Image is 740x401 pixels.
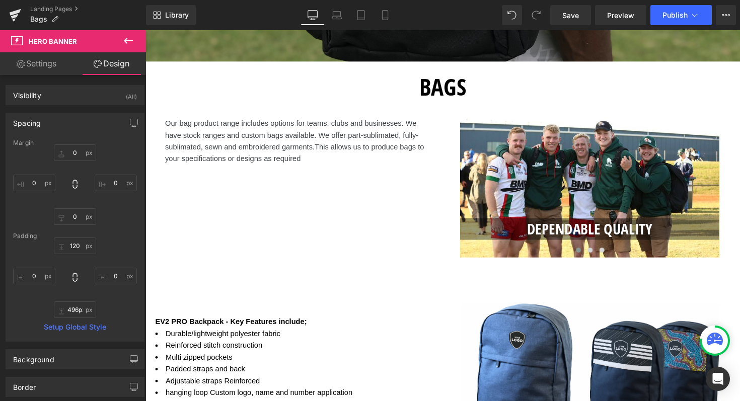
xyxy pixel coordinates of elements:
div: (All) [126,86,137,102]
li: Multi zipped pockets [10,329,297,341]
b: EV2 PRO Backpack - Key Features include; [10,294,165,303]
button: Undo [502,5,522,25]
span: This allows us to produce bags to your specifications or designs as required [20,115,285,136]
div: Border [13,377,36,391]
div: Background [13,350,54,364]
a: Setup Global Style [13,323,137,331]
font: DEPENDABLE QUALITY [391,193,520,214]
button: More [716,5,736,25]
div: Padding [13,232,137,239]
input: 0 [95,175,137,191]
span: Hero Banner [29,37,77,45]
button: Redo [526,5,546,25]
span: Bags [30,15,47,23]
a: Desktop [301,5,325,25]
span: Save [562,10,579,21]
li: Durable/lightweight polyester fabric [10,305,297,317]
span: Preview [607,10,634,21]
div: Margin [13,139,137,146]
input: 0 [95,268,137,284]
input: 0 [13,268,55,284]
span: Our bag product range includes options for teams, clubs and businesses. We have stock ranges and ... [20,91,280,124]
a: Landing Pages [30,5,146,13]
input: 0 [54,208,96,225]
input: 0 [54,144,96,161]
li: hanging loop Custom logo, name and number application [10,365,297,377]
a: Preview [595,5,646,25]
li: Custom Logo, Name and number application [10,377,297,389]
span: Library [165,11,189,20]
li: Reinforced stitch construction [10,317,297,329]
li: Adjustable straps Reinforced [10,353,297,365]
div: Spacing [13,113,41,127]
li: Padded straps and back [10,341,297,353]
button: Publish [650,5,712,25]
input: 0 [54,301,96,318]
input: 0 [54,237,96,254]
input: 0 [13,175,55,191]
a: Tablet [349,5,373,25]
a: Mobile [373,5,397,25]
div: Visibility [13,86,41,100]
div: Open Intercom Messenger [706,367,730,391]
a: New Library [146,5,196,25]
a: Design [75,52,148,75]
a: Laptop [325,5,349,25]
span: Publish [662,11,688,19]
